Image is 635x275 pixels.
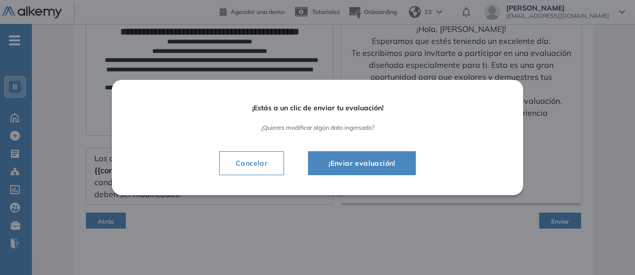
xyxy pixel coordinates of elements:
iframe: Chat Widget [585,227,635,275]
span: ¡Estás a un clic de enviar tu evaluación! [140,104,495,112]
div: Widget de chat [585,227,635,275]
button: Cancelar [219,151,284,175]
button: ¡Enviar evaluación! [308,151,416,175]
span: ¿Quieres modificar algún dato ingresado? [140,124,495,131]
span: ¡Enviar evaluación! [320,157,403,169]
span: Cancelar [228,157,276,169]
